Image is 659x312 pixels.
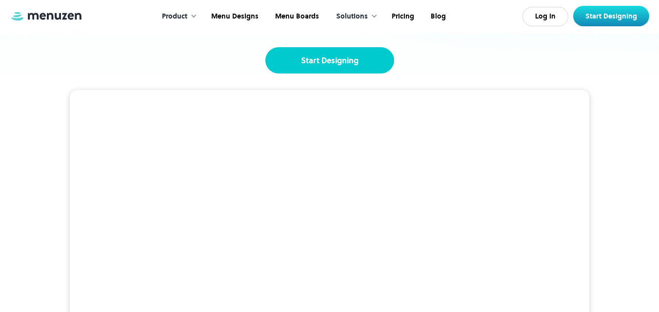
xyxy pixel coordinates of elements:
a: Blog [421,1,453,32]
div: Solutions [336,11,368,22]
a: Log In [522,7,568,26]
a: Menu Boards [266,1,326,32]
a: Start Designing [573,6,649,26]
div: Product [162,11,187,22]
a: Pricing [382,1,421,32]
a: Start Designing [265,47,394,73]
a: Menu Designs [202,1,266,32]
div: Product [152,1,202,32]
div: Solutions [326,1,382,32]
